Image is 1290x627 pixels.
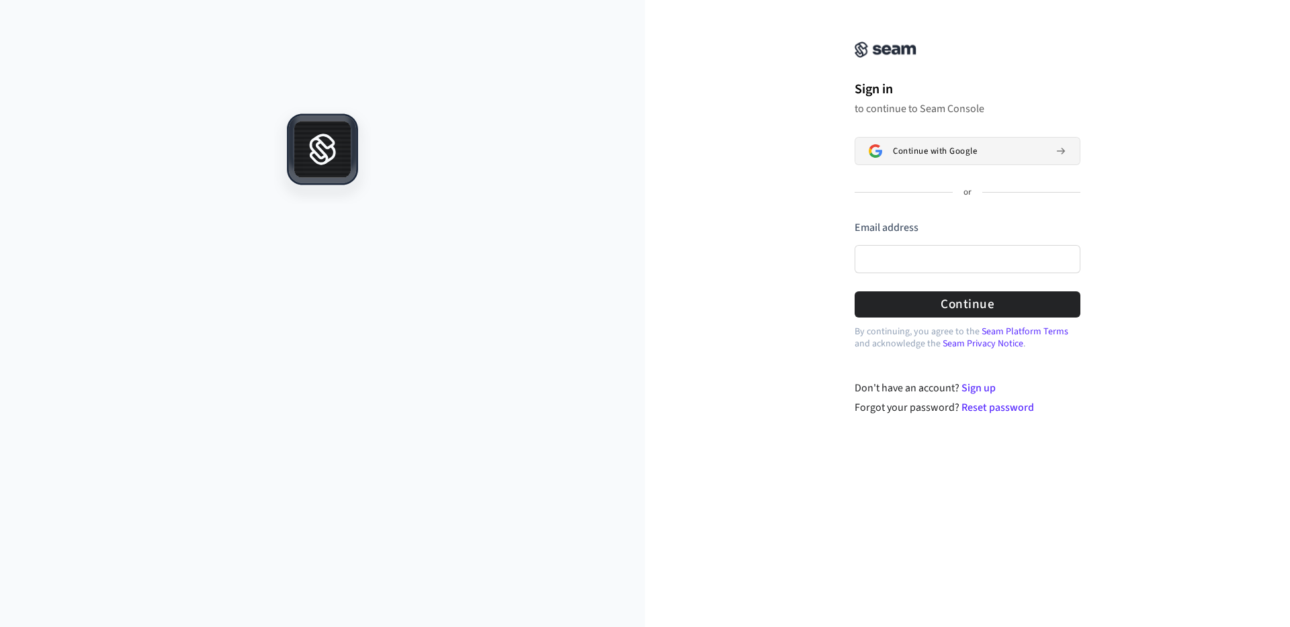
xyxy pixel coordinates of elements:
span: Continue with Google [893,146,977,156]
p: to continue to Seam Console [855,102,1080,115]
img: Sign in with Google [869,144,882,158]
a: Seam Platform Terms [982,325,1068,338]
a: Reset password [961,400,1034,415]
h1: Sign in [855,79,1080,99]
button: Continue [855,291,1080,318]
a: Seam Privacy Notice [943,337,1023,350]
div: Don't have an account? [855,380,1081,396]
p: By continuing, you agree to the and acknowledge the . [855,326,1080,350]
button: Sign in with GoogleContinue with Google [855,137,1080,165]
p: or [963,187,972,199]
label: Email address [855,220,918,235]
div: Forgot your password? [855,399,1081,416]
a: Sign up [961,381,996,395]
img: Seam Console [855,42,916,58]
